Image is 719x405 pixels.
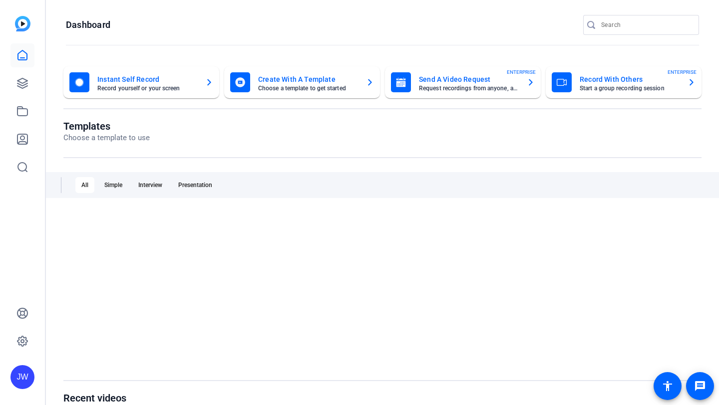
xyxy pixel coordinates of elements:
h1: Templates [63,120,150,132]
button: Create With A TemplateChoose a template to get started [224,66,380,98]
span: ENTERPRISE [668,68,697,76]
mat-card-title: Send A Video Request [419,73,519,85]
mat-card-title: Create With A Template [258,73,358,85]
mat-card-title: Record With Others [580,73,680,85]
mat-card-subtitle: Choose a template to get started [258,85,358,91]
button: Instant Self RecordRecord yourself or your screen [63,66,219,98]
span: ENTERPRISE [507,68,536,76]
h1: Recent videos [63,392,160,404]
div: Simple [98,177,128,193]
input: Search [601,19,691,31]
mat-card-subtitle: Request recordings from anyone, anywhere [419,85,519,91]
mat-icon: accessibility [662,380,674,392]
h1: Dashboard [66,19,110,31]
mat-card-subtitle: Record yourself or your screen [97,85,197,91]
div: All [75,177,94,193]
button: Send A Video RequestRequest recordings from anyone, anywhereENTERPRISE [385,66,541,98]
mat-card-title: Instant Self Record [97,73,197,85]
img: blue-gradient.svg [15,16,30,31]
mat-icon: message [694,380,706,392]
div: JW [10,365,34,389]
button: Record With OthersStart a group recording sessionENTERPRISE [546,66,702,98]
mat-card-subtitle: Start a group recording session [580,85,680,91]
p: Choose a template to use [63,132,150,144]
div: Interview [132,177,168,193]
div: Presentation [172,177,218,193]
